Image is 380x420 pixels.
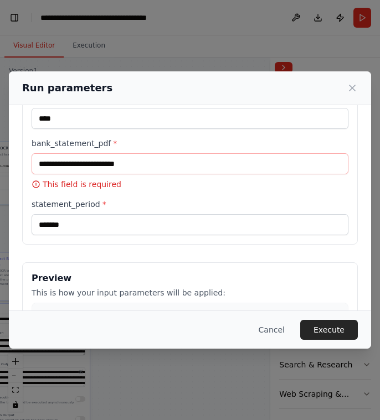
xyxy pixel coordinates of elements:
h2: Run parameters [22,80,112,96]
button: Execute [300,320,358,340]
button: Cancel [250,320,294,340]
label: statement_period [32,199,348,210]
h3: Preview [32,272,348,285]
p: This field is required [32,179,348,190]
label: bank_statement_pdf [32,138,348,149]
p: This is how your input parameters will be applied: [32,287,348,298]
